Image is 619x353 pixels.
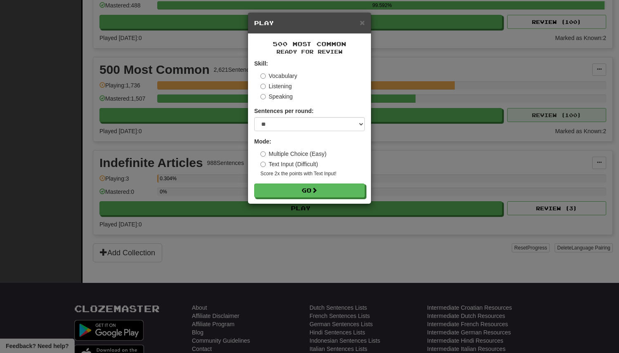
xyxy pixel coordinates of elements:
[254,48,365,55] small: Ready for Review
[260,151,266,157] input: Multiple Choice (Easy)
[273,40,346,47] span: 500 Most Common
[260,160,318,168] label: Text Input (Difficult)
[360,18,365,27] span: ×
[260,72,297,80] label: Vocabulary
[254,19,365,27] h5: Play
[254,184,365,198] button: Go
[254,60,268,67] strong: Skill:
[260,170,365,177] small: Score 2x the points with Text Input !
[260,150,326,158] label: Multiple Choice (Easy)
[260,92,293,101] label: Speaking
[360,18,365,27] button: Close
[260,84,266,89] input: Listening
[260,162,266,167] input: Text Input (Difficult)
[260,73,266,79] input: Vocabulary
[260,94,266,99] input: Speaking
[254,138,271,145] strong: Mode:
[260,82,292,90] label: Listening
[254,107,314,115] label: Sentences per round:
